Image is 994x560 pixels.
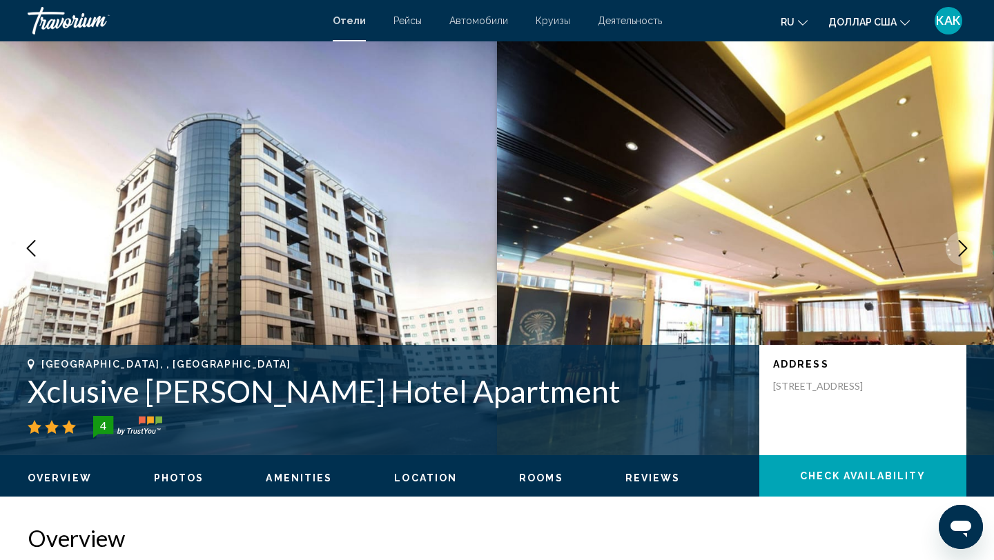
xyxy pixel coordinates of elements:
[93,416,162,438] img: trustyou-badge-hor.svg
[828,17,897,28] font: доллар США
[781,12,808,32] button: Изменить язык
[28,7,319,34] a: Травориум
[536,15,570,26] a: Круизы
[333,15,366,26] a: Отели
[28,472,92,484] button: Overview
[773,380,884,392] p: [STREET_ADDRESS]
[393,15,422,26] a: Рейсы
[28,524,966,552] h2: Overview
[930,6,966,35] button: Меню пользователя
[28,472,92,483] span: Overview
[828,12,910,32] button: Изменить валюту
[394,472,457,484] button: Location
[800,471,926,482] span: Check Availability
[28,373,745,409] h1: Xclusive [PERSON_NAME] Hotel Apartment
[154,472,204,483] span: Photos
[781,17,795,28] font: ru
[266,472,332,483] span: Amenities
[625,472,681,483] span: Reviews
[759,455,966,497] button: Check Availability
[519,472,563,484] button: Rooms
[625,472,681,484] button: Reviews
[936,13,961,28] font: КАК
[598,15,662,26] a: Деятельность
[14,231,48,266] button: Previous image
[154,472,204,484] button: Photos
[449,15,508,26] a: Автомобили
[394,472,457,483] span: Location
[266,472,332,484] button: Amenities
[41,359,291,370] span: [GEOGRAPHIC_DATA], , [GEOGRAPHIC_DATA]
[519,472,563,483] span: Rooms
[939,505,983,549] iframe: Кнопка запуска окна обмена сообщениями
[946,231,980,266] button: Next image
[773,359,953,370] p: Address
[89,417,117,434] div: 4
